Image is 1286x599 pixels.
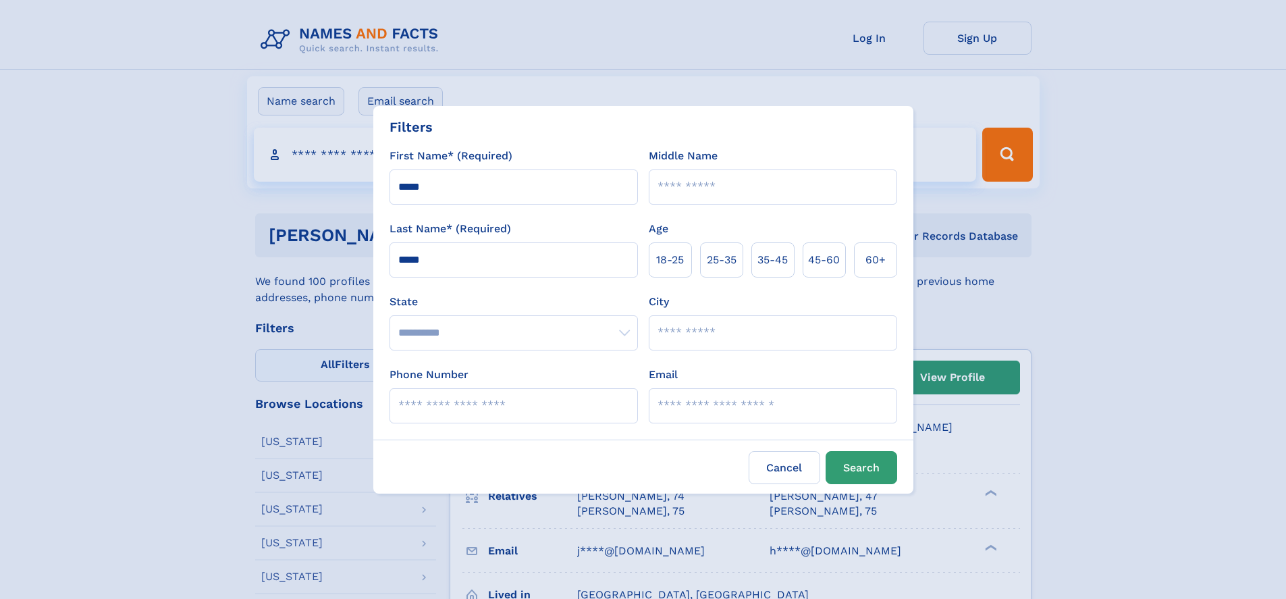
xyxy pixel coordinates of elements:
span: 60+ [865,252,886,268]
label: Middle Name [649,148,718,164]
label: Age [649,221,668,237]
span: 45‑60 [808,252,840,268]
label: State [390,294,638,310]
label: First Name* (Required) [390,148,512,164]
span: 25‑35 [707,252,736,268]
label: City [649,294,669,310]
span: 35‑45 [757,252,788,268]
label: Cancel [749,451,820,484]
label: Email [649,367,678,383]
label: Phone Number [390,367,468,383]
span: 18‑25 [656,252,684,268]
button: Search [826,451,897,484]
div: Filters [390,117,433,137]
label: Last Name* (Required) [390,221,511,237]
